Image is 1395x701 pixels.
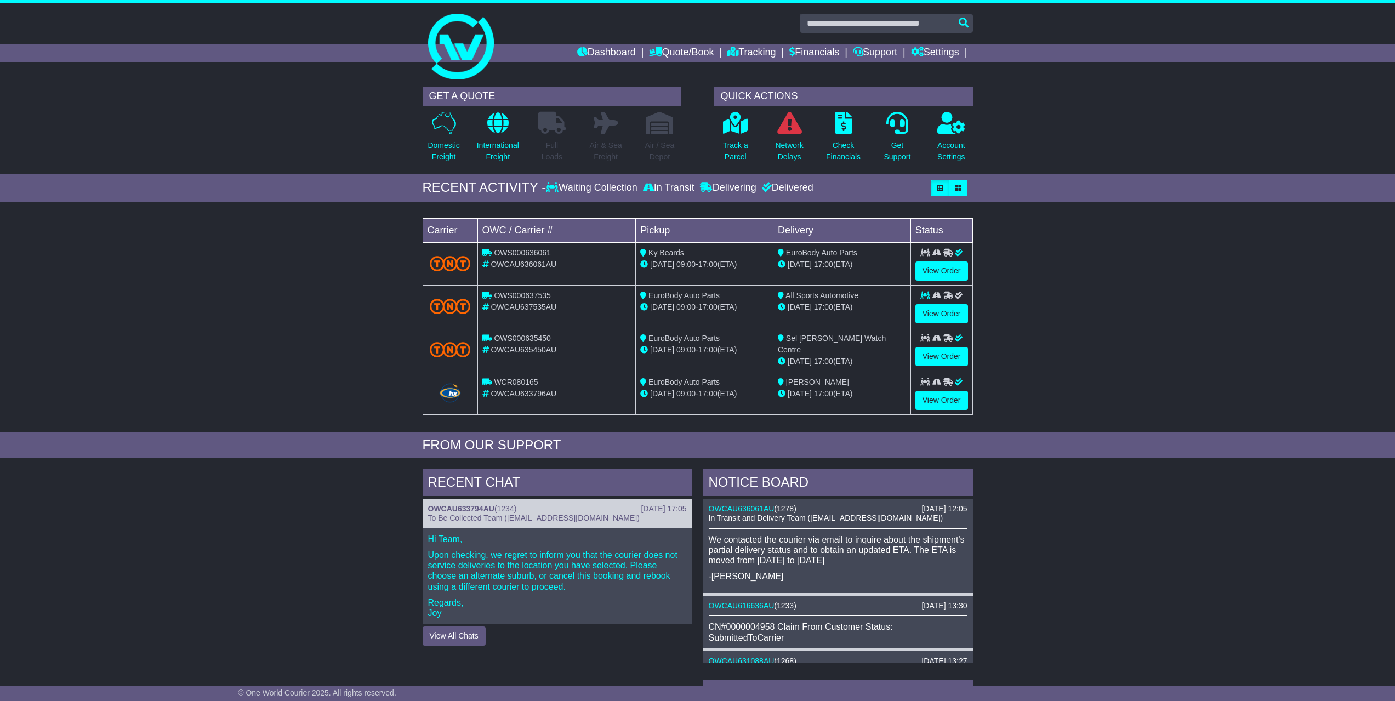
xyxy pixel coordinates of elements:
img: TNT_Domestic.png [430,256,471,271]
span: EuroBody Auto Parts [648,291,720,300]
span: 17:00 [814,389,833,398]
span: OWCAU636061AU [491,260,556,269]
div: [DATE] 12:05 [921,504,967,514]
span: 17:00 [698,389,718,398]
div: (ETA) [778,301,906,313]
a: GetSupport [883,111,911,169]
span: Ky Beards [648,248,684,257]
a: OWCAU616636AU [709,601,775,610]
a: Quote/Book [649,44,714,62]
a: InternationalFreight [476,111,520,169]
a: NetworkDelays [775,111,804,169]
div: ( ) [709,601,967,611]
td: Status [910,218,972,242]
span: 09:00 [676,303,696,311]
span: EuroBody Auto Parts [786,248,857,257]
div: [DATE] 13:27 [921,657,967,666]
div: Delivered [759,182,813,194]
div: - (ETA) [640,301,768,313]
div: ( ) [428,504,687,514]
span: OWS000637535 [494,291,551,300]
span: 1234 [497,504,514,513]
div: In Transit [640,182,697,194]
a: Track aParcel [722,111,749,169]
span: Sel [PERSON_NAME] Watch Centre [778,334,886,354]
div: [DATE] 13:30 [921,601,967,611]
span: In Transit and Delivery Team ([EMAIL_ADDRESS][DOMAIN_NAME]) [709,514,943,522]
span: 17:00 [814,357,833,366]
a: Support [853,44,897,62]
span: 17:00 [814,303,833,311]
a: OWCAU631088AU [709,657,775,665]
div: (ETA) [778,259,906,270]
span: OWCAU637535AU [491,303,556,311]
p: Air / Sea Depot [645,140,675,163]
span: © One World Courier 2025. All rights reserved. [238,688,396,697]
span: [DATE] [650,345,674,354]
span: [DATE] [650,303,674,311]
div: [DATE] 17:05 [641,504,686,514]
span: 17:00 [698,260,718,269]
span: 09:00 [676,345,696,354]
a: Tracking [727,44,776,62]
p: Track a Parcel [723,140,748,163]
a: Settings [911,44,959,62]
p: Hi Team, [428,534,687,544]
span: 1268 [777,657,794,665]
span: EuroBody Auto Parts [648,334,720,343]
a: AccountSettings [937,111,966,169]
a: Financials [789,44,839,62]
div: RECENT CHAT [423,469,692,499]
p: We contacted the courier via email to inquire about the shipment's partial delivery status and to... [709,534,967,566]
a: View Order [915,261,968,281]
span: EuroBody Auto Parts [648,378,720,386]
p: Check Financials [826,140,861,163]
p: Account Settings [937,140,965,163]
span: [DATE] [788,260,812,269]
span: [DATE] [788,389,812,398]
div: QUICK ACTIONS [714,87,973,106]
span: [PERSON_NAME] [786,378,849,386]
td: Pickup [636,218,773,242]
div: - (ETA) [640,344,768,356]
div: (ETA) [778,388,906,400]
div: GET A QUOTE [423,87,681,106]
p: Upon checking, we regret to inform you that the courier does not service deliveries to the locati... [428,550,687,592]
img: Hunter_Express.png [438,382,462,404]
a: View Order [915,347,968,366]
span: OWCAU635450AU [491,345,556,354]
span: OWS000636061 [494,248,551,257]
p: Air & Sea Freight [590,140,622,163]
div: Waiting Collection [546,182,640,194]
td: OWC / Carrier # [477,218,636,242]
a: DomesticFreight [427,111,460,169]
a: OWCAU636061AU [709,504,775,513]
div: ( ) [709,657,967,666]
span: 09:00 [676,389,696,398]
div: NOTICE BOARD [703,469,973,499]
p: -[PERSON_NAME] [709,571,967,582]
span: [DATE] [788,357,812,366]
div: CN#0000004958 Claim From Customer Status: SubmittedToCarrier [709,622,967,642]
div: FROM OUR SUPPORT [423,437,973,453]
span: [DATE] [650,260,674,269]
span: To Be Collected Team ([EMAIL_ADDRESS][DOMAIN_NAME]) [428,514,640,522]
a: View Order [915,304,968,323]
div: RECENT ACTIVITY - [423,180,546,196]
button: View All Chats [423,626,486,646]
span: 09:00 [676,260,696,269]
p: Get Support [884,140,910,163]
span: 1278 [777,504,794,513]
p: Domestic Freight [428,140,459,163]
span: 17:00 [698,345,718,354]
img: TNT_Domestic.png [430,299,471,314]
div: - (ETA) [640,388,768,400]
p: Network Delays [775,140,803,163]
p: Regards, Joy [428,597,687,618]
span: 17:00 [814,260,833,269]
div: (ETA) [778,356,906,367]
div: Delivering [697,182,759,194]
td: Carrier [423,218,477,242]
span: OWCAU633796AU [491,389,556,398]
div: - (ETA) [640,259,768,270]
